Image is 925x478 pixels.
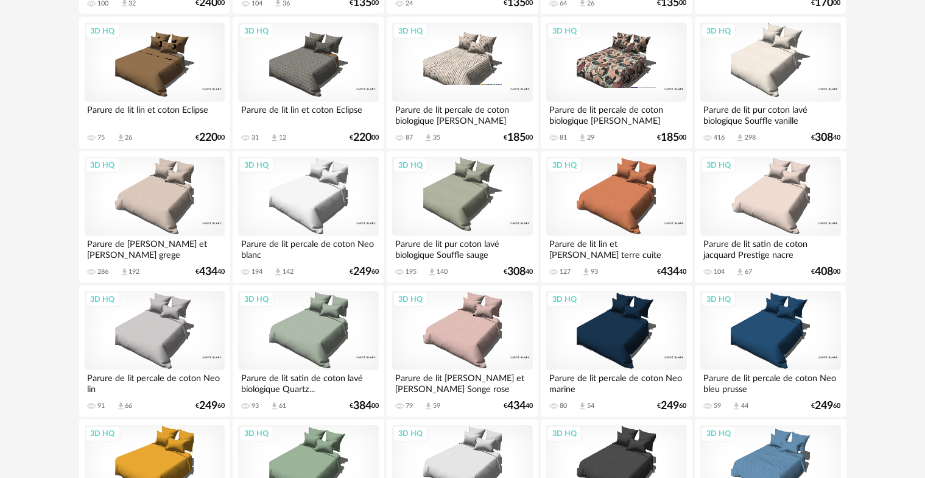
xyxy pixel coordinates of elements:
div: 3D HQ [85,23,121,39]
span: Download icon [736,134,745,143]
a: 3D HQ Parure de lit percale de coton biologique [PERSON_NAME] 87 Download icon 35 €18500 [387,17,538,149]
div: 3D HQ [239,23,274,39]
div: 3D HQ [701,426,736,441]
div: € 00 [658,134,687,142]
span: Download icon [582,268,591,277]
div: 3D HQ [393,157,428,173]
div: 67 [745,268,752,276]
div: 3D HQ [701,23,736,39]
div: Parure de lit percale de coton Neo marine [546,370,686,394]
div: Parure de lit [PERSON_NAME] et [PERSON_NAME] Songe rose cendré [392,370,532,394]
a: 3D HQ Parure de lit percale de coton Neo marine 80 Download icon 54 €24960 [541,285,692,417]
a: 3D HQ Parure de lit percale de coton Neo bleu prusse 59 Download icon 44 €24960 [695,285,846,417]
div: 3D HQ [547,23,582,39]
a: 3D HQ Parure de lit lin et coton Eclipse 31 Download icon 12 €22000 [233,17,384,149]
div: € 40 [504,402,533,410]
div: 12 [279,134,286,142]
div: 142 [283,268,294,276]
span: 308 [507,268,526,276]
span: Download icon [270,134,279,143]
a: 3D HQ Parure de lit percale de coton Neo blanc 194 Download icon 142 €24960 [233,151,384,283]
div: Parure de lit percale de coton Neo lin [85,370,225,394]
a: 3D HQ Parure de lit satin de coton jacquard Prestige nacre 104 Download icon 67 €40800 [695,151,846,283]
span: Download icon [270,402,279,411]
div: 35 [433,134,440,142]
a: 3D HQ Parure de [PERSON_NAME] et [PERSON_NAME] grege 286 Download icon 192 €43440 [79,151,230,283]
a: 3D HQ Parure de lit satin de coton lavé biologique Quartz... 93 Download icon 61 €38400 [233,285,384,417]
span: Download icon [424,134,433,143]
div: 31 [251,134,259,142]
div: 3D HQ [547,157,582,173]
div: Parure de lit satin de coton lavé biologique Quartz... [238,370,378,394]
div: 79 [406,402,413,410]
div: Parure de lit lin et coton Eclipse [85,102,225,126]
div: 3D HQ [85,157,121,173]
div: 286 [98,268,109,276]
span: Download icon [736,268,745,277]
span: 308 [815,134,834,142]
div: € 00 [195,134,225,142]
div: 26 [125,134,133,142]
span: 249 [661,402,680,410]
div: Parure de lit lin et coton Eclipse [238,102,378,126]
div: 127 [560,268,571,276]
span: Download icon [578,134,587,143]
div: Parure de lit percale de coton Neo bleu prusse [700,370,840,394]
div: 93 [251,402,259,410]
div: € 00 [812,268,841,276]
div: 3D HQ [547,291,582,307]
div: 80 [560,402,567,410]
div: Parure de lit percale de coton Neo blanc [238,236,378,260]
span: 408 [815,268,834,276]
span: 185 [661,134,680,142]
div: 93 [591,268,598,276]
div: € 60 [812,402,841,410]
div: 59 [714,402,721,410]
a: 3D HQ Parure de lit pur coton lavé biologique Souffle sauge 195 Download icon 140 €30840 [387,151,538,283]
span: 185 [507,134,526,142]
div: 3D HQ [85,291,121,307]
div: 3D HQ [393,291,428,307]
div: € 60 [350,268,379,276]
div: Parure de lit lin et [PERSON_NAME] terre cuite [546,236,686,260]
a: 3D HQ Parure de lit lin et [PERSON_NAME] terre cuite 127 Download icon 93 €43440 [541,151,692,283]
a: 3D HQ Parure de lit percale de coton Neo lin 91 Download icon 66 €24960 [79,285,230,417]
div: 192 [129,268,140,276]
a: 3D HQ Parure de lit [PERSON_NAME] et [PERSON_NAME] Songe rose cendré 79 Download icon 59 €43440 [387,285,538,417]
span: 249 [353,268,371,276]
div: 3D HQ [393,426,428,441]
div: Parure de lit pur coton lavé biologique Souffle vanille [700,102,840,126]
span: 434 [507,402,526,410]
div: 91 [98,402,105,410]
div: 194 [251,268,262,276]
div: 3D HQ [547,426,582,441]
span: 384 [353,402,371,410]
span: 220 [199,134,217,142]
div: 3D HQ [239,291,274,307]
span: 434 [661,268,680,276]
div: 298 [745,134,756,142]
span: Download icon [424,402,433,411]
a: 3D HQ Parure de lit lin et coton Eclipse 75 Download icon 26 €22000 [79,17,230,149]
div: 61 [279,402,286,410]
div: 3D HQ [393,23,428,39]
div: 87 [406,134,413,142]
div: 3D HQ [239,157,274,173]
div: Parure de lit pur coton lavé biologique Souffle sauge [392,236,532,260]
div: € 00 [350,134,379,142]
div: 140 [437,268,448,276]
div: 104 [714,268,725,276]
div: € 40 [658,268,687,276]
div: Parure de lit percale de coton biologique [PERSON_NAME] [392,102,532,126]
span: Download icon [578,402,587,411]
span: Download icon [427,268,437,277]
div: 44 [741,402,748,410]
div: 59 [433,402,440,410]
span: Download icon [116,402,125,411]
div: 3D HQ [701,157,736,173]
span: 434 [199,268,217,276]
a: 3D HQ Parure de lit percale de coton biologique [PERSON_NAME] 81 Download icon 29 €18500 [541,17,692,149]
div: 416 [714,134,725,142]
div: € 40 [504,268,533,276]
div: 66 [125,402,133,410]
